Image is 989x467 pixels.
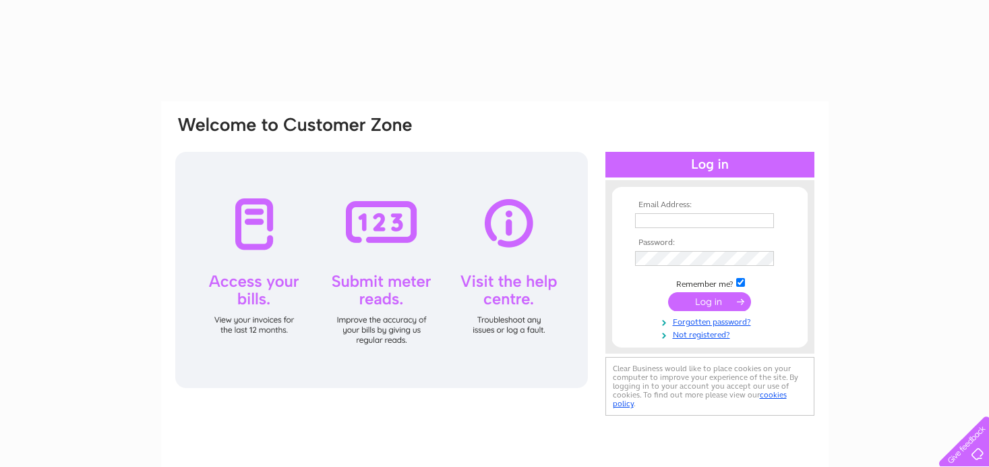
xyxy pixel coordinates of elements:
th: Email Address: [632,200,788,210]
input: Submit [668,292,751,311]
a: Not registered? [635,327,788,340]
th: Password: [632,238,788,248]
a: Forgotten password? [635,314,788,327]
a: cookies policy [613,390,787,408]
div: Clear Business would like to place cookies on your computer to improve your experience of the sit... [605,357,814,416]
td: Remember me? [632,276,788,290]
